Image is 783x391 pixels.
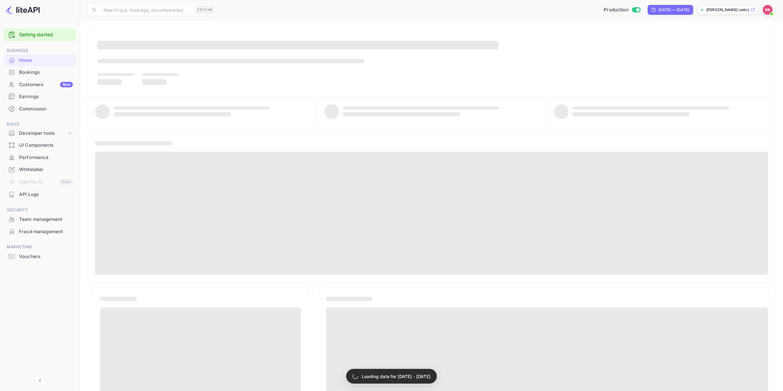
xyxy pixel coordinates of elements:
span: Business [4,47,76,54]
input: Search (e.g. bookings, documentation) [100,4,193,16]
a: Vouchers [4,251,76,262]
a: Whitelabel [4,164,76,175]
a: Commission [4,103,76,114]
div: Fraud management [4,226,76,238]
div: [DATE] — [DATE] [658,7,689,13]
div: Earnings [19,93,73,100]
a: Performance [4,152,76,163]
div: CustomersNew [4,79,76,91]
a: CustomersNew [4,79,76,90]
span: Build [4,121,76,128]
img: LiteAPI logo [5,5,40,15]
div: Performance [4,152,76,164]
span: Marketing [4,244,76,250]
div: Developer tools [4,128,76,139]
div: Earnings [4,91,76,103]
div: Team management [19,216,73,223]
span: Security [4,207,76,213]
div: Customers [19,81,73,88]
p: [PERSON_NAME]-unbrg.[PERSON_NAME]... [706,7,749,13]
div: Click to change the date range period [648,5,693,15]
div: Performance [19,154,73,161]
a: Getting started [19,31,73,38]
img: Kobus Roux [763,5,773,15]
a: Earnings [4,91,76,102]
div: Commission [4,103,76,115]
div: Whitelabel [19,166,73,173]
div: Ctrl+K [195,6,214,14]
div: Bookings [19,69,73,76]
div: Home [19,57,73,64]
a: Bookings [4,66,76,78]
div: Developer tools [19,130,67,137]
div: New [60,82,73,87]
a: API Logs [4,189,76,200]
div: UI Components [19,142,73,149]
div: Whitelabel [4,164,76,176]
a: Team management [4,213,76,225]
div: Vouchers [4,251,76,263]
div: Getting started [4,29,76,41]
div: Vouchers [19,253,73,260]
span: Production [604,6,629,14]
p: Loading data for [DATE] - [DATE] [362,373,430,380]
div: API Logs [19,191,73,198]
button: Collapse navigation [34,375,46,386]
a: Home [4,54,76,66]
div: Switch to Sandbox mode [601,6,643,14]
a: UI Components [4,139,76,151]
div: Commission [19,106,73,113]
div: Fraud management [19,228,73,235]
a: Fraud management [4,226,76,237]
